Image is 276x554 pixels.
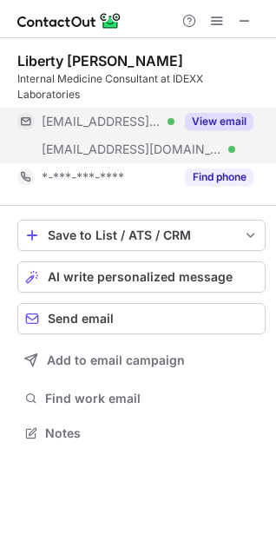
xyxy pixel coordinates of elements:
[47,353,185,367] span: Add to email campaign
[45,425,259,441] span: Notes
[185,168,253,186] button: Reveal Button
[42,142,222,157] span: [EMAIL_ADDRESS][DOMAIN_NAME]
[17,71,266,102] div: Internal Medicine Consultant at IDEXX Laboratories
[48,228,235,242] div: Save to List / ATS / CRM
[48,312,114,326] span: Send email
[17,10,122,31] img: ContactOut v5.3.10
[17,303,266,334] button: Send email
[17,421,266,445] button: Notes
[42,114,161,129] span: [EMAIL_ADDRESS][PERSON_NAME][DOMAIN_NAME]
[17,52,183,69] div: Liberty [PERSON_NAME]
[17,386,266,411] button: Find work email
[45,391,259,406] span: Find work email
[48,270,233,284] span: AI write personalized message
[17,220,266,251] button: save-profile-one-click
[17,261,266,293] button: AI write personalized message
[185,113,253,130] button: Reveal Button
[17,345,266,376] button: Add to email campaign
